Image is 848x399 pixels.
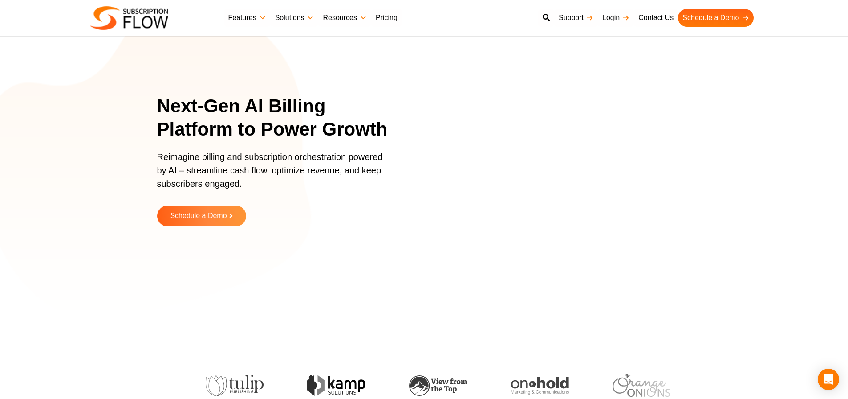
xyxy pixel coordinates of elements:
img: tulip-publishing [200,375,258,396]
a: Schedule a Demo [678,9,753,27]
img: onhold-marketing [505,377,563,395]
span: Schedule a Demo [170,212,227,220]
a: Schedule a Demo [157,206,246,226]
a: Resources [318,9,371,27]
img: kamp-solution [302,375,360,396]
img: Subscriptionflow [90,6,168,30]
div: Open Intercom Messenger [818,369,839,390]
a: Features [224,9,271,27]
p: Reimagine billing and subscription orchestration powered by AI – streamline cash flow, optimize r... [157,150,389,199]
img: orange-onions [607,374,665,397]
a: Login [598,9,634,27]
img: view-from-the-top [403,375,461,396]
a: Contact Us [634,9,678,27]
a: Pricing [371,9,402,27]
h1: Next-Gen AI Billing Platform to Power Growth [157,95,400,141]
a: Solutions [271,9,319,27]
a: Support [554,9,598,27]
